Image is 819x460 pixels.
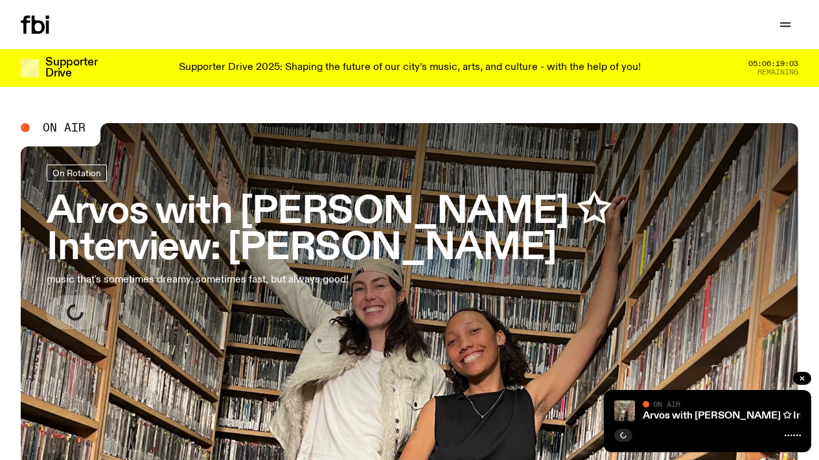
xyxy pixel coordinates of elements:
[47,165,107,181] a: On Rotation
[52,168,101,178] span: On Rotation
[47,272,378,288] p: music that's sometimes dreamy, sometimes fast, but always good!
[179,62,641,74] p: Supporter Drive 2025: Shaping the future of our city’s music, arts, and culture - with the help o...
[47,194,772,267] h3: Arvos with [PERSON_NAME] ✩ Interview: [PERSON_NAME]
[43,122,86,133] span: On Air
[748,60,798,67] span: 05:06:19:03
[757,69,798,76] span: Remaining
[45,57,97,79] h3: Supporter Drive
[653,400,680,408] span: On Air
[47,165,772,329] a: Arvos with [PERSON_NAME] ✩ Interview: [PERSON_NAME]music that's sometimes dreamy, sometimes fast,...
